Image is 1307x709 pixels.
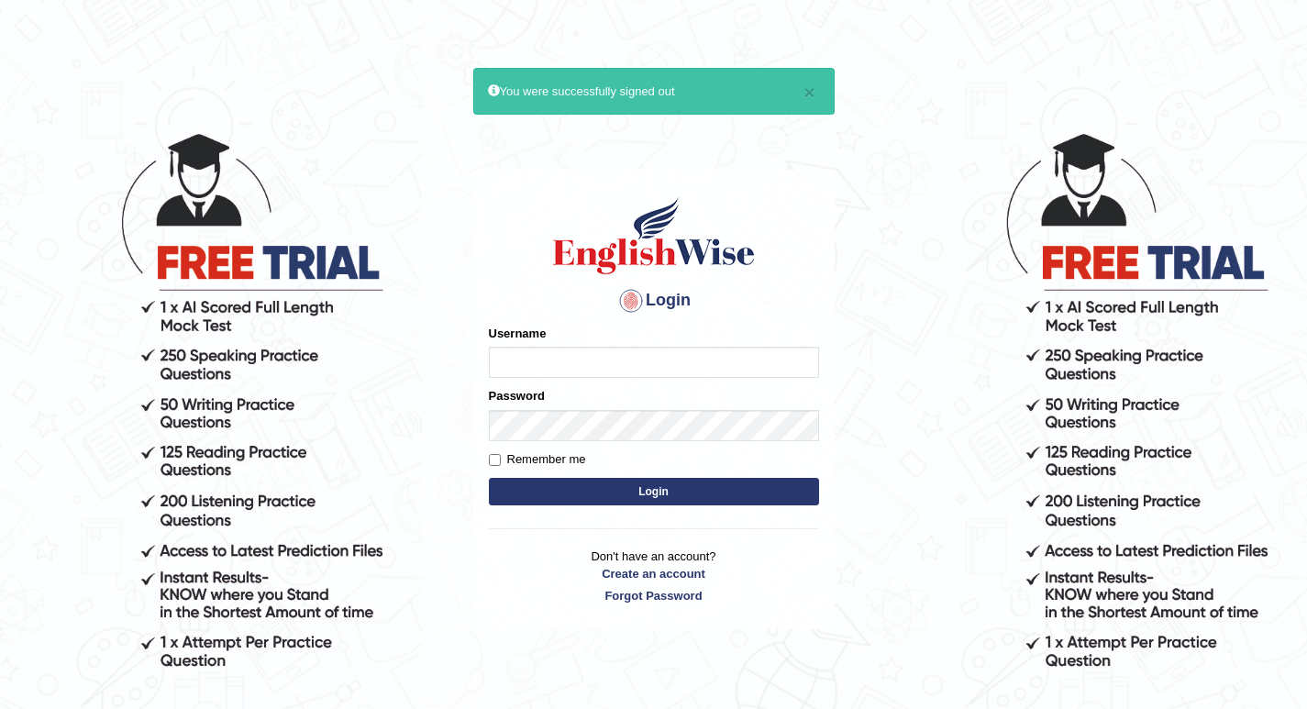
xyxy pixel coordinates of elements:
[489,286,819,316] h4: Login
[489,387,545,404] label: Password
[489,478,819,505] button: Login
[473,68,835,115] div: You were successfully signed out
[489,548,819,604] p: Don't have an account?
[489,450,586,469] label: Remember me
[489,587,819,604] a: Forgot Password
[489,565,819,582] a: Create an account
[549,194,759,277] img: Logo of English Wise sign in for intelligent practice with AI
[489,325,547,342] label: Username
[489,454,501,466] input: Remember me
[803,83,814,102] button: ×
